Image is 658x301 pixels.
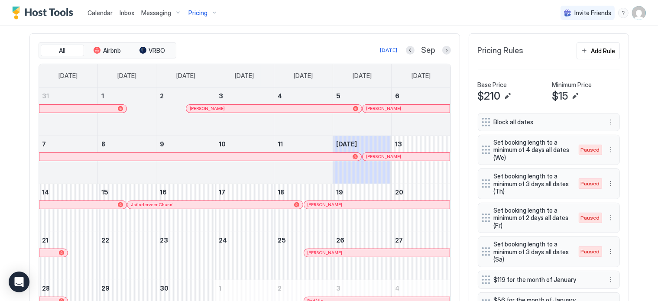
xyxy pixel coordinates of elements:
a: September 3, 2025 [215,88,274,104]
span: $210 [478,90,501,103]
button: Next month [442,46,451,55]
a: September 10, 2025 [215,136,274,152]
a: September 22, 2025 [98,232,156,248]
span: 24 [219,236,227,244]
span: Paused [581,248,600,256]
a: October 1, 2025 [215,280,274,296]
a: September 11, 2025 [274,136,333,152]
span: 11 [278,140,283,148]
a: September 24, 2025 [215,232,274,248]
span: 25 [278,236,286,244]
span: [PERSON_NAME] [190,106,225,111]
button: Airbnb [86,45,129,57]
td: September 16, 2025 [156,184,215,232]
span: $119 for the month of January [494,276,597,284]
td: September 12, 2025 [333,136,392,184]
button: Edit [502,91,513,101]
span: 10 [219,140,226,148]
span: [PERSON_NAME] [366,106,401,111]
a: September 29, 2025 [98,280,156,296]
span: 15 [101,188,108,196]
span: 1 [219,285,221,292]
button: More options [606,275,616,285]
span: Set booking length to a minimum of 3 days all dates (Th) [494,172,570,195]
a: Thursday [285,64,321,87]
td: September 5, 2025 [333,88,392,136]
td: September 24, 2025 [215,232,274,280]
span: Set booking length to a minimum of 2 days all dates (Fr) [494,207,570,230]
span: [DATE] [176,72,195,80]
td: September 1, 2025 [97,88,156,136]
a: September 5, 2025 [333,88,392,104]
span: 3 [337,285,341,292]
a: September 20, 2025 [392,184,450,200]
span: 30 [160,285,169,292]
span: Paused [581,180,600,188]
button: All [41,45,84,57]
span: Pricing [188,9,207,17]
button: More options [606,246,616,257]
a: September 21, 2025 [39,232,97,248]
span: 14 [42,188,49,196]
a: October 2, 2025 [274,280,333,296]
a: September 26, 2025 [333,232,392,248]
td: September 10, 2025 [215,136,274,184]
button: [DATE] [379,45,399,55]
span: 5 [337,92,341,100]
span: [PERSON_NAME] [308,202,343,207]
a: September 28, 2025 [39,280,97,296]
td: September 8, 2025 [97,136,156,184]
div: menu [606,117,616,127]
span: Sep [421,45,435,55]
a: September 15, 2025 [98,184,156,200]
td: September 15, 2025 [97,184,156,232]
span: [DATE] [412,72,431,80]
a: September 27, 2025 [392,232,450,248]
span: Paused [581,146,600,154]
span: 8 [101,140,105,148]
span: [DATE] [353,72,372,80]
span: [DATE] [117,72,136,80]
td: September 4, 2025 [274,88,333,136]
button: Edit [570,91,580,101]
a: Calendar [88,8,113,17]
a: September 1, 2025 [98,88,156,104]
span: Calendar [88,9,113,16]
a: Friday [344,64,380,87]
a: September 12, 2025 [333,136,392,152]
a: September 8, 2025 [98,136,156,152]
span: Inbox [120,9,134,16]
span: 26 [337,236,345,244]
td: September 26, 2025 [333,232,392,280]
span: 27 [395,236,403,244]
a: Tuesday [168,64,204,87]
span: All [59,47,65,55]
span: [PERSON_NAME] [366,154,401,159]
span: 4 [278,92,282,100]
a: Sunday [50,64,86,87]
div: menu [606,145,616,155]
span: Paused [581,214,600,222]
a: Host Tools Logo [12,6,77,19]
button: More options [606,178,616,189]
td: September 6, 2025 [392,88,451,136]
div: [PERSON_NAME] [366,154,446,159]
a: September 30, 2025 [156,280,215,296]
span: Messaging [141,9,171,17]
div: Open Intercom Messenger [9,272,29,292]
span: 2 [160,92,164,100]
span: 1 [101,92,104,100]
span: [DATE] [294,72,313,80]
a: September 19, 2025 [333,184,392,200]
td: September 17, 2025 [215,184,274,232]
td: September 13, 2025 [392,136,451,184]
span: Invite Friends [574,9,611,17]
button: Add Rule [577,42,620,59]
div: [PERSON_NAME] [190,106,358,111]
span: Jatinderveer Channi [131,202,174,207]
a: September 7, 2025 [39,136,97,152]
td: September 9, 2025 [156,136,215,184]
span: Base Price [478,81,507,89]
div: menu [606,246,616,257]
